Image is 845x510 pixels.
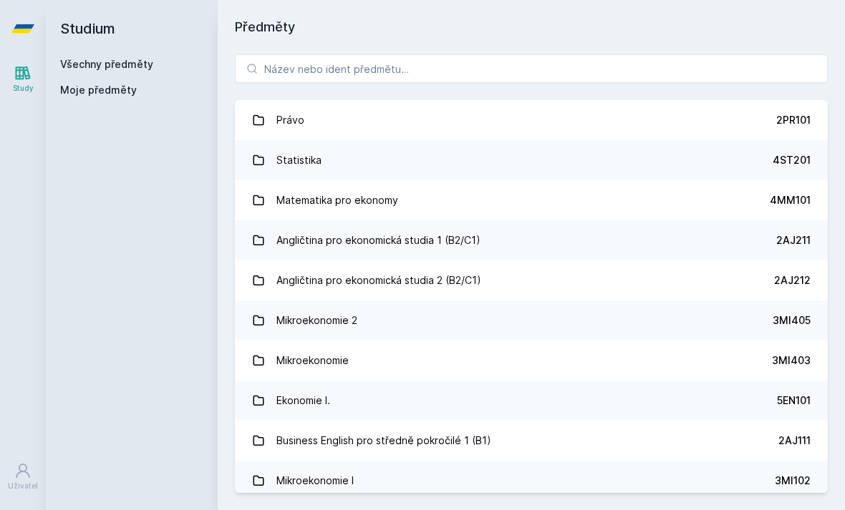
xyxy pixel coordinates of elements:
div: 3MI403 [772,353,811,368]
a: Mikroekonomie 3MI403 [235,340,828,381]
a: Statistika 4ST201 [235,140,828,180]
div: Mikroekonomie [276,346,349,375]
a: Angličtina pro ekonomická studia 1 (B2/C1) 2AJ211 [235,220,828,260]
div: Angličtina pro ekonomická studia 1 (B2/C1) [276,226,481,255]
div: Matematika pro ekonomy [276,186,398,215]
div: 2PR101 [776,113,811,127]
div: Uživatel [8,481,38,491]
div: Statistika [276,146,322,175]
div: Study [13,83,34,94]
div: 5EN101 [777,393,811,408]
div: 4MM101 [770,193,811,207]
div: Mikroekonomie I [276,466,354,495]
h1: Předměty [235,17,828,37]
div: Business English pro středně pokročilé 1 (B1) [276,426,491,455]
div: 2AJ212 [774,273,811,288]
a: Ekonomie I. 5EN101 [235,381,828,421]
a: Všechny předměty [60,58,153,70]
a: Právo 2PR101 [235,100,828,140]
a: Angličtina pro ekonomická studia 2 (B2/C1) 2AJ212 [235,260,828,300]
a: Matematika pro ekonomy 4MM101 [235,180,828,220]
div: 4ST201 [773,153,811,167]
a: Study [3,57,43,101]
div: 3MI405 [773,313,811,328]
div: 2AJ211 [776,233,811,247]
div: Mikroekonomie 2 [276,306,357,335]
a: Business English pro středně pokročilé 1 (B1) 2AJ111 [235,421,828,461]
div: 3MI102 [775,474,811,488]
a: Mikroekonomie 2 3MI405 [235,300,828,340]
input: Název nebo ident předmětu… [235,54,828,83]
div: Angličtina pro ekonomická studia 2 (B2/C1) [276,266,481,295]
div: Právo [276,106,304,134]
div: Ekonomie I. [276,386,330,415]
a: Mikroekonomie I 3MI102 [235,461,828,501]
a: Uživatel [3,455,43,499]
span: Moje předměty [60,83,137,97]
div: 2AJ111 [778,433,811,448]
